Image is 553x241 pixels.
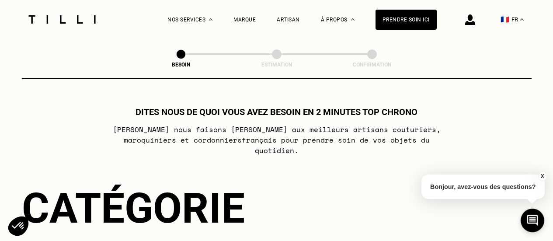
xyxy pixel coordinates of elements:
[137,62,225,68] div: Besoin
[376,10,437,30] a: Prendre soin ici
[233,62,320,68] div: Estimation
[421,175,545,199] p: Bonjour, avez-vous des questions?
[538,171,546,181] button: X
[209,18,212,21] img: Menu déroulant
[103,124,450,156] p: [PERSON_NAME] nous faisons [PERSON_NAME] aux meilleurs artisans couturiers , maroquiniers et cord...
[22,184,532,233] div: Catégorie
[501,15,509,24] span: 🇫🇷
[277,17,300,23] a: Artisan
[520,18,524,21] img: menu déroulant
[328,62,416,68] div: Confirmation
[136,107,417,117] h1: Dites nous de quoi vous avez besoin en 2 minutes top chrono
[233,17,256,23] a: Marque
[25,15,99,24] img: Logo du service de couturière Tilli
[465,14,475,25] img: icône connexion
[351,18,355,21] img: Menu déroulant à propos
